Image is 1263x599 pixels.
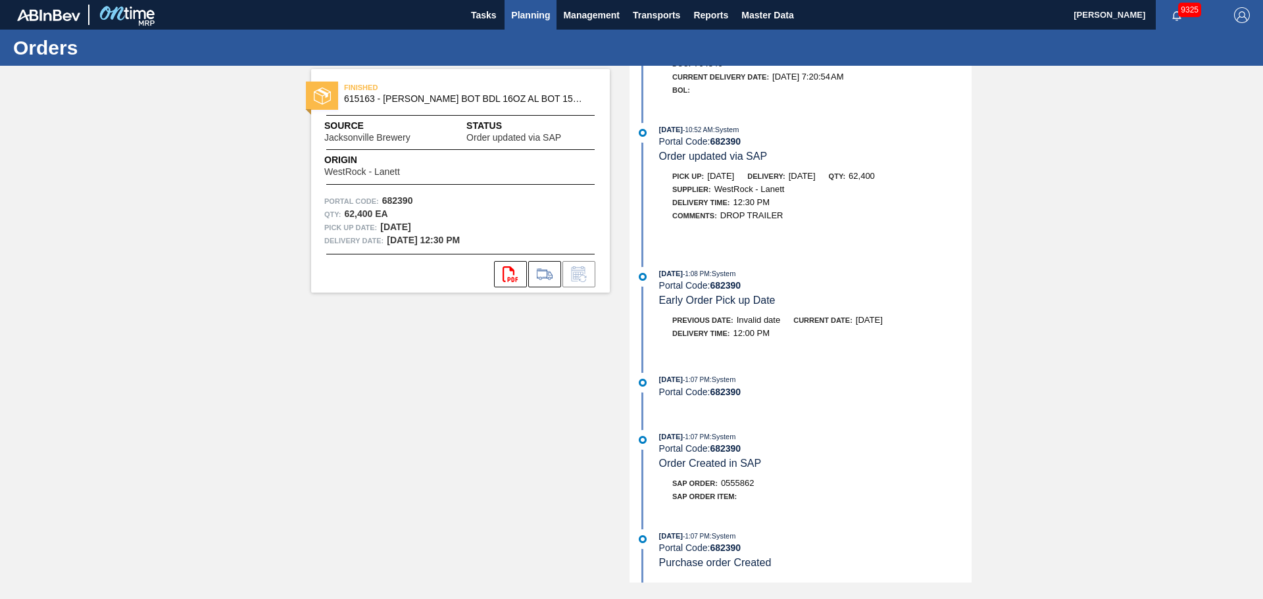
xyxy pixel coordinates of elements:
span: Delivery Date: [324,234,384,247]
span: Previous Date: [672,316,733,324]
span: 9325 [1178,3,1201,17]
span: Doc: [672,60,691,68]
span: Current Date: [793,316,853,324]
span: : System [713,126,739,133]
span: Jacksonville Brewery [324,133,410,143]
strong: 62,400 EA [344,208,387,219]
span: [DATE] [659,270,683,277]
strong: [DATE] 12:30 PM [387,235,460,245]
span: Master Data [741,7,793,23]
img: atual [639,129,647,137]
img: atual [639,436,647,444]
div: Go to Load Composition [528,261,561,287]
span: 62,400 [849,171,875,181]
img: status [314,87,331,105]
span: Current Delivery Date: [672,73,769,81]
span: SAP Order: [672,479,718,487]
span: WestRock - Lanett [324,167,400,177]
button: Notifications [1156,6,1198,24]
span: Delivery: [747,172,785,180]
span: Management [563,7,620,23]
span: Pick up Date: [324,221,377,234]
div: Inform order change [562,261,595,287]
span: : System [710,375,736,383]
img: Logout [1234,7,1250,23]
span: Status [466,119,597,133]
span: [DATE] [707,171,734,181]
span: - 10:52 AM [683,126,713,133]
img: atual [639,273,647,281]
span: 764846 [694,59,722,68]
span: - 1:07 PM [683,376,710,383]
span: FINISHED [344,81,528,94]
div: Open PDF file [494,261,527,287]
span: : System [710,532,736,540]
span: Reports [693,7,728,23]
span: Transports [633,7,680,23]
span: 12:30 PM [733,197,770,207]
h1: Orders [13,40,247,55]
img: atual [639,379,647,387]
span: [DATE] 7:20:54 AM [772,72,844,82]
span: - 1:08 PM [683,270,710,277]
span: [DATE] [659,433,683,441]
span: Qty : [324,208,341,221]
span: Order updated via SAP [466,133,561,143]
span: [DATE] [856,315,883,325]
span: Source [324,119,450,133]
strong: 682390 [710,542,741,553]
span: Invalid date [737,315,781,325]
span: 615163 - CARR BOT BDL 16OZ AL BOT 15/16 AB 0922 B [344,94,583,104]
span: Order updated via SAP [659,151,768,162]
div: Portal Code: [659,542,972,553]
span: Comments : [672,212,717,220]
span: [DATE] [789,171,816,181]
span: Qty: [829,172,845,180]
strong: [DATE] [380,222,410,232]
span: DROP TRAILER [720,210,783,220]
span: Tasks [469,7,498,23]
span: Delivery Time : [672,329,730,337]
span: : System [710,270,736,277]
span: Pick up: [672,172,704,180]
div: Portal Code: [659,443,972,454]
span: - 1:07 PM [683,533,710,540]
img: atual [639,535,647,543]
strong: 682390 [710,280,741,291]
span: 0555862 [721,478,755,488]
span: - 1:07 PM [683,433,710,441]
span: [DATE] [659,532,683,540]
span: : System [710,433,736,441]
img: TNhmsLtSVTkK8tSr43FrP2fwEKptu5GPRR3wAAAABJRU5ErkJggg== [17,9,80,21]
span: Planning [511,7,550,23]
span: [DATE] [659,375,683,383]
strong: 682390 [710,443,741,454]
span: Early Order Pick up Date [659,295,776,306]
span: Origin [324,153,433,167]
span: WestRock - Lanett [714,184,785,194]
span: BOL: [672,86,690,94]
span: [DATE] [659,126,683,133]
span: 12:00 PM [733,328,770,338]
span: Delivery Time : [672,199,730,206]
strong: 682390 [382,195,413,206]
div: Portal Code: [659,136,972,147]
strong: 682390 [710,136,741,147]
span: Purchase order Created [659,557,772,568]
span: Portal Code: [324,195,379,208]
span: Order Created in SAP [659,458,762,469]
div: Portal Code: [659,280,972,291]
span: Supplier: [672,185,711,193]
span: SAP Order Item: [672,492,737,500]
div: Portal Code: [659,387,972,397]
strong: 682390 [710,387,741,397]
